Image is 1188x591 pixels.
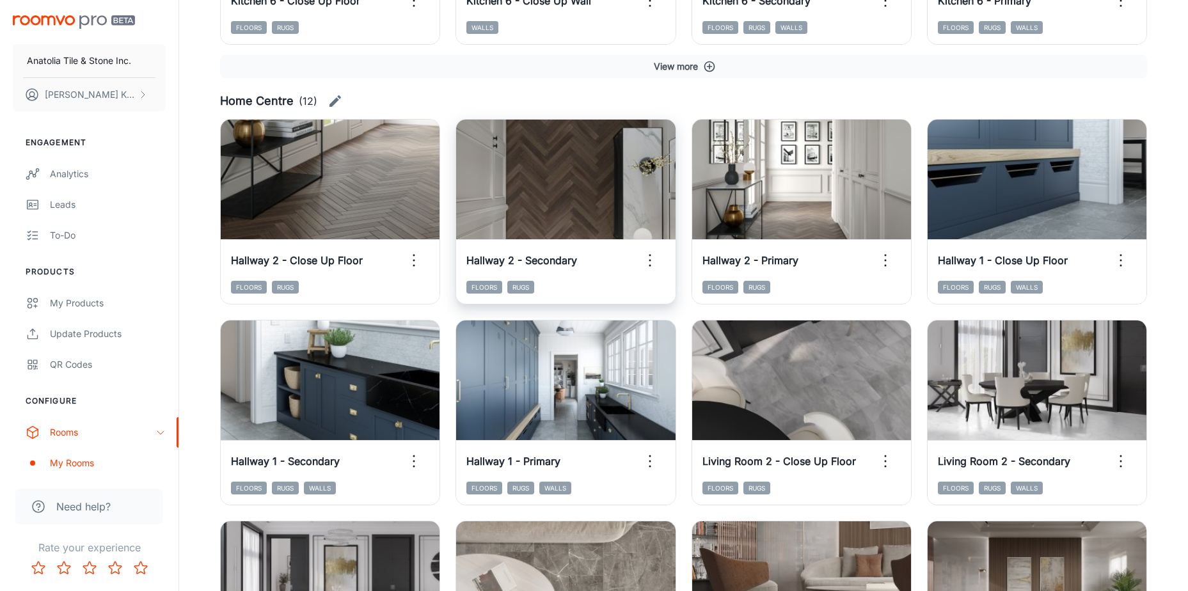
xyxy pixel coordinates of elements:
[743,21,770,34] span: Rugs
[938,281,974,294] span: Floors
[938,453,1070,469] h6: Living Room 2 - Secondary
[979,482,1006,494] span: Rugs
[27,54,131,68] p: Anatolia Tile & Stone Inc.
[50,198,166,212] div: Leads
[1011,21,1043,34] span: Walls
[507,281,534,294] span: Rugs
[979,281,1006,294] span: Rugs
[702,281,738,294] span: Floors
[466,281,502,294] span: Floors
[50,425,155,439] div: Rooms
[231,253,363,268] h6: Hallway 2 - Close Up Floor
[466,21,498,34] span: Walls
[466,482,502,494] span: Floors
[77,555,102,581] button: Rate 3 star
[128,555,154,581] button: Rate 5 star
[231,453,340,469] h6: Hallway 1 - Secondary
[272,21,299,34] span: Rugs
[775,21,807,34] span: Walls
[702,253,798,268] h6: Hallway 2 - Primary
[272,482,299,494] span: Rugs
[50,327,166,341] div: Update Products
[304,482,336,494] span: Walls
[743,482,770,494] span: Rugs
[466,253,577,268] h6: Hallway 2 - Secondary
[539,482,571,494] span: Walls
[10,540,168,555] p: Rate your experience
[102,555,128,581] button: Rate 4 star
[50,228,166,242] div: To-do
[13,15,135,29] img: Roomvo PRO Beta
[702,453,856,469] h6: Living Room 2 - Close Up Floor
[45,88,135,102] p: [PERSON_NAME] Kundargi
[702,482,738,494] span: Floors
[743,281,770,294] span: Rugs
[50,167,166,181] div: Analytics
[231,21,267,34] span: Floors
[507,482,534,494] span: Rugs
[50,296,166,310] div: My Products
[220,92,294,110] h6: Home Centre
[231,482,267,494] span: Floors
[26,555,51,581] button: Rate 1 star
[979,21,1006,34] span: Rugs
[50,358,166,372] div: QR Codes
[51,555,77,581] button: Rate 2 star
[1011,281,1043,294] span: Walls
[231,281,267,294] span: Floors
[56,499,111,514] span: Need help?
[938,482,974,494] span: Floors
[220,55,1147,78] button: View more
[13,78,166,111] button: [PERSON_NAME] Kundargi
[938,21,974,34] span: Floors
[702,21,738,34] span: Floors
[13,44,166,77] button: Anatolia Tile & Stone Inc.
[466,453,560,469] h6: Hallway 1 - Primary
[299,93,317,109] p: (12)
[1011,482,1043,494] span: Walls
[50,456,166,470] div: My Rooms
[272,281,299,294] span: Rugs
[938,253,1068,268] h6: Hallway 1 - Close Up Floor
